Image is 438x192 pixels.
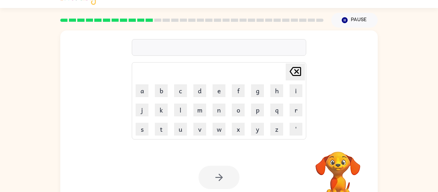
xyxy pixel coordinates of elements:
[290,104,302,116] button: r
[136,123,148,136] button: s
[290,84,302,97] button: i
[232,104,245,116] button: o
[251,104,264,116] button: p
[232,123,245,136] button: x
[213,84,225,97] button: e
[213,104,225,116] button: n
[193,84,206,97] button: d
[193,104,206,116] button: m
[174,104,187,116] button: l
[331,13,378,28] button: Pause
[174,84,187,97] button: c
[193,123,206,136] button: v
[251,84,264,97] button: g
[213,123,225,136] button: w
[251,123,264,136] button: y
[174,123,187,136] button: u
[270,84,283,97] button: h
[136,104,148,116] button: j
[155,123,168,136] button: t
[270,123,283,136] button: z
[155,104,168,116] button: k
[155,84,168,97] button: b
[290,123,302,136] button: '
[232,84,245,97] button: f
[270,104,283,116] button: q
[136,84,148,97] button: a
